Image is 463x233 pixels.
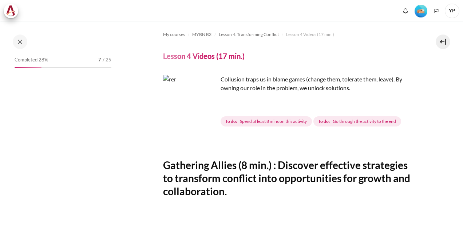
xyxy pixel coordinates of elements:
a: My courses [163,30,185,39]
h2: Gathering Allies (8 min.) : Discover effective strategies to transform conflict into opportunitie... [163,158,411,198]
a: Level #2 [412,4,430,17]
button: Languages [431,5,442,16]
a: MYBN B3 [192,30,211,39]
a: Architeck Architeck [4,4,22,18]
span: Go through the activity to the end [333,118,396,125]
img: Level #2 [415,5,427,17]
div: 28% [15,67,41,68]
div: Show notification window with no new notifications [400,5,411,16]
span: My courses [163,31,185,38]
h4: Lesson 4 Videos (17 min.) [163,51,245,61]
span: Lesson 4: Transforming Conflict [219,31,279,38]
div: Level #2 [415,4,427,17]
img: Architeck [6,5,16,16]
div: Completion requirements for Lesson 4 Videos (17 min.) [221,115,403,128]
span: YP [445,4,459,18]
a: User menu [445,4,459,18]
span: Spend at least 8 mins on this activity [240,118,307,125]
span: Lesson 4 Videos (17 min.) [286,31,334,38]
strong: To do: [318,118,330,125]
a: Lesson 4: Transforming Conflict [219,30,279,39]
span: MYBN B3 [192,31,211,38]
span: Completed 28% [15,56,48,64]
strong: To do: [225,118,237,125]
img: rer [163,75,218,129]
span: 7 [98,56,101,64]
nav: Navigation bar [163,29,411,40]
span: / 25 [103,56,111,64]
a: Lesson 4 Videos (17 min.) [286,30,334,39]
p: Collusion traps us in blame games (change them, tolerate them, leave). By owning our role in the ... [163,75,411,92]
